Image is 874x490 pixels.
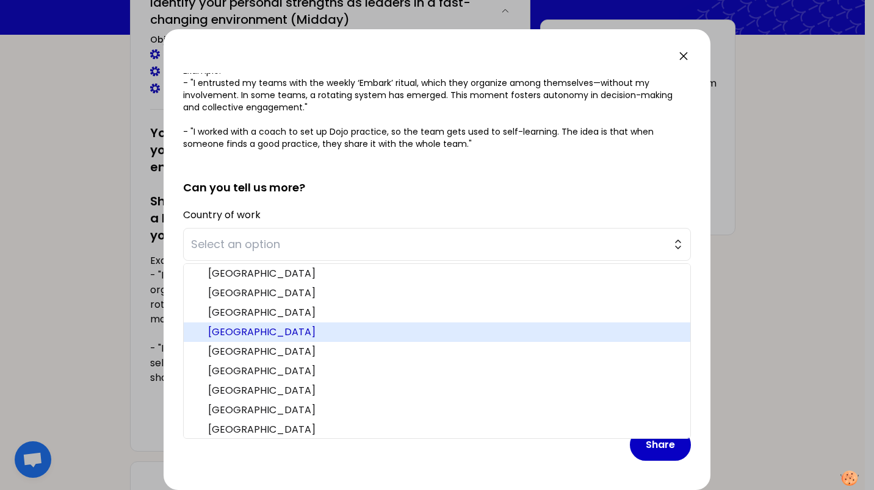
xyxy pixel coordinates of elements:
[208,422,681,437] span: [GEOGRAPHIC_DATA]
[208,305,681,320] span: [GEOGRAPHIC_DATA]
[208,325,681,339] span: [GEOGRAPHIC_DATA]
[208,383,681,398] span: [GEOGRAPHIC_DATA]
[183,208,261,222] label: Country of work
[191,236,666,253] span: Select an option
[208,286,681,300] span: [GEOGRAPHIC_DATA]
[183,228,691,261] button: Select an option
[208,364,681,378] span: [GEOGRAPHIC_DATA]
[208,266,681,281] span: [GEOGRAPHIC_DATA]
[183,263,691,439] ul: Select an option
[630,429,691,461] button: Share
[208,403,681,417] span: [GEOGRAPHIC_DATA]
[183,160,691,196] h2: Can you tell us more?
[183,65,691,150] p: Example: - "I entrusted my teams with the weekly ‘Embark’ ritual, which they organize among thems...
[208,344,681,359] span: [GEOGRAPHIC_DATA]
